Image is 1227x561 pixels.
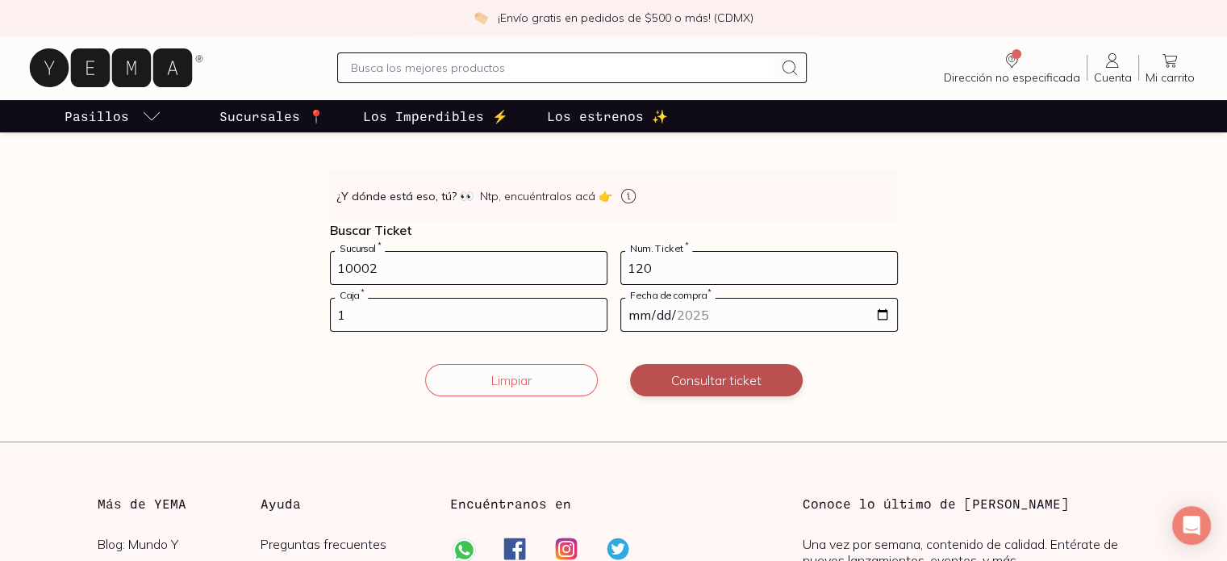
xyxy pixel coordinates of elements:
h3: Ayuda [261,494,424,513]
input: 728 [331,252,607,284]
input: 14-05-2023 [621,299,897,331]
input: Busca los mejores productos [351,58,774,77]
a: Dirección no especificada [937,51,1087,85]
span: Dirección no especificada [944,70,1080,85]
p: Sucursales 📍 [219,107,324,126]
p: Pasillos [65,107,129,126]
button: Limpiar [425,364,598,396]
label: Caja [335,289,368,301]
h3: Conoce lo último de [PERSON_NAME] [803,494,1129,513]
h3: Encuéntranos en [450,494,571,513]
a: Preguntas frecuentes [261,536,424,552]
img: check [474,10,488,25]
button: Consultar ticket [630,364,803,396]
span: Ntp, encuéntralos acá 👉 [480,188,612,204]
h3: Más de YEMA [98,494,261,513]
a: Mi carrito [1139,51,1201,85]
a: Los estrenos ✨ [544,100,671,132]
input: 123 [621,252,897,284]
label: Num. Ticket [625,242,692,254]
span: Mi carrito [1146,70,1195,85]
a: pasillo-todos-link [61,100,165,132]
p: ¡Envío gratis en pedidos de $500 o más! (CDMX) [498,10,753,26]
span: 👀 [460,188,474,204]
strong: ¿Y dónde está eso, tú? [336,188,474,204]
span: Cuenta [1094,70,1132,85]
a: Cuenta [1087,51,1138,85]
label: Sucursal [335,242,385,254]
a: Los Imperdibles ⚡️ [360,100,511,132]
a: Sucursales 📍 [216,100,328,132]
p: Los Imperdibles ⚡️ [363,107,508,126]
div: Open Intercom Messenger [1172,506,1211,545]
p: Buscar Ticket [330,222,898,238]
a: Blog: Mundo Y [98,536,261,552]
label: Fecha de compra [625,289,716,301]
input: 03 [331,299,607,331]
p: Los estrenos ✨ [547,107,668,126]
